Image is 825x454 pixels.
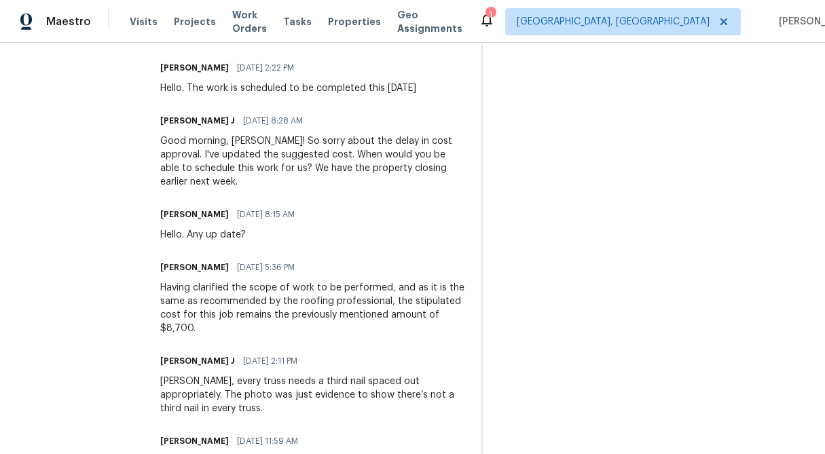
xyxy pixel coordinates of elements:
[174,15,216,29] span: Projects
[160,81,416,95] div: Hello. The work is scheduled to be completed this [DATE]
[160,228,303,242] div: Hello. Any up date?
[160,281,465,335] div: Having clarified the scope of work to be performed, and as it is the same as recommended by the r...
[237,208,295,221] span: [DATE] 8:15 AM
[517,15,710,29] span: [GEOGRAPHIC_DATA], [GEOGRAPHIC_DATA]
[160,114,235,128] h6: [PERSON_NAME] J
[485,8,495,22] div: 1
[328,15,381,29] span: Properties
[160,261,229,274] h6: [PERSON_NAME]
[243,114,303,128] span: [DATE] 8:28 AM
[130,15,158,29] span: Visits
[237,434,298,448] span: [DATE] 11:59 AM
[160,208,229,221] h6: [PERSON_NAME]
[237,261,295,274] span: [DATE] 5:36 PM
[283,17,312,26] span: Tasks
[237,61,294,75] span: [DATE] 2:22 PM
[160,61,229,75] h6: [PERSON_NAME]
[243,354,297,368] span: [DATE] 2:11 PM
[46,15,91,29] span: Maestro
[160,375,465,415] div: [PERSON_NAME], every truss needs a third nail spaced out appropriately. The photo was just eviden...
[232,8,267,35] span: Work Orders
[397,8,462,35] span: Geo Assignments
[160,434,229,448] h6: [PERSON_NAME]
[160,354,235,368] h6: [PERSON_NAME] J
[160,134,465,189] div: Good morning, [PERSON_NAME]! So sorry about the delay in cost approval. I've updated the suggeste...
